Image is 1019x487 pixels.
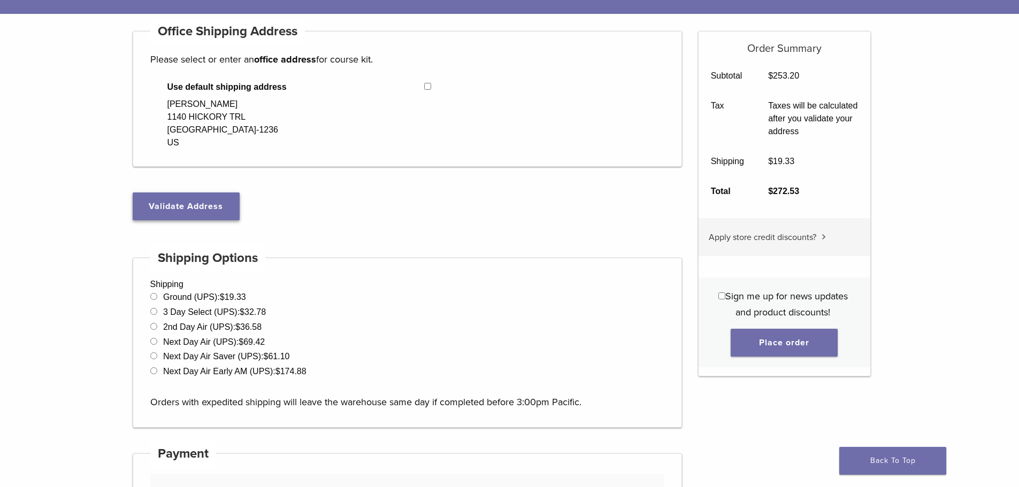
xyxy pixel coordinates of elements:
strong: office address [254,53,316,65]
bdi: 69.42 [239,337,265,346]
bdi: 272.53 [768,187,799,196]
bdi: 174.88 [275,367,307,376]
span: Apply store credit discounts? [709,232,816,243]
label: 2nd Day Air (UPS): [163,322,262,331]
th: Total [699,176,756,206]
h4: Shipping Options [150,245,266,271]
label: Next Day Air Saver (UPS): [163,352,290,361]
a: Back To Top [839,447,946,475]
bdi: 36.58 [235,322,262,331]
input: Sign me up for news updates and product discounts! [718,292,725,299]
p: Please select or enter an for course kit. [150,51,665,67]
button: Place order [731,329,838,357]
p: Orders with expedited shipping will leave the warehouse same day if completed before 3:00pm Pacific. [150,378,665,410]
th: Subtotal [699,61,756,91]
label: Next Day Air Early AM (UPS): [163,367,307,376]
button: Validate Address [133,192,240,220]
bdi: 19.33 [220,292,246,302]
span: Use default shipping address [167,81,425,94]
h4: Payment [150,441,217,467]
span: $ [275,367,280,376]
label: Ground (UPS): [163,292,246,302]
span: $ [768,157,773,166]
span: $ [768,71,773,80]
bdi: 253.20 [768,71,799,80]
h5: Order Summary [699,32,870,55]
label: Next Day Air (UPS): [163,337,265,346]
th: Shipping [699,146,756,176]
img: caret.svg [822,234,826,239]
span: $ [240,307,244,316]
span: Sign me up for news updates and product discounts! [725,290,848,318]
span: $ [239,337,243,346]
bdi: 19.33 [768,157,794,166]
div: Shipping [133,258,683,428]
label: 3 Day Select (UPS): [163,307,266,316]
bdi: 61.10 [264,352,290,361]
span: $ [768,187,773,196]
span: $ [220,292,225,302]
h4: Office Shipping Address [150,19,305,44]
span: $ [264,352,269,361]
td: Taxes will be calculated after you validate your address [756,91,870,146]
bdi: 32.78 [240,307,266,316]
span: $ [235,322,240,331]
th: Tax [699,91,756,146]
div: [PERSON_NAME] 1140 HICKORY TRL [GEOGRAPHIC_DATA]-1236 US [167,98,278,149]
